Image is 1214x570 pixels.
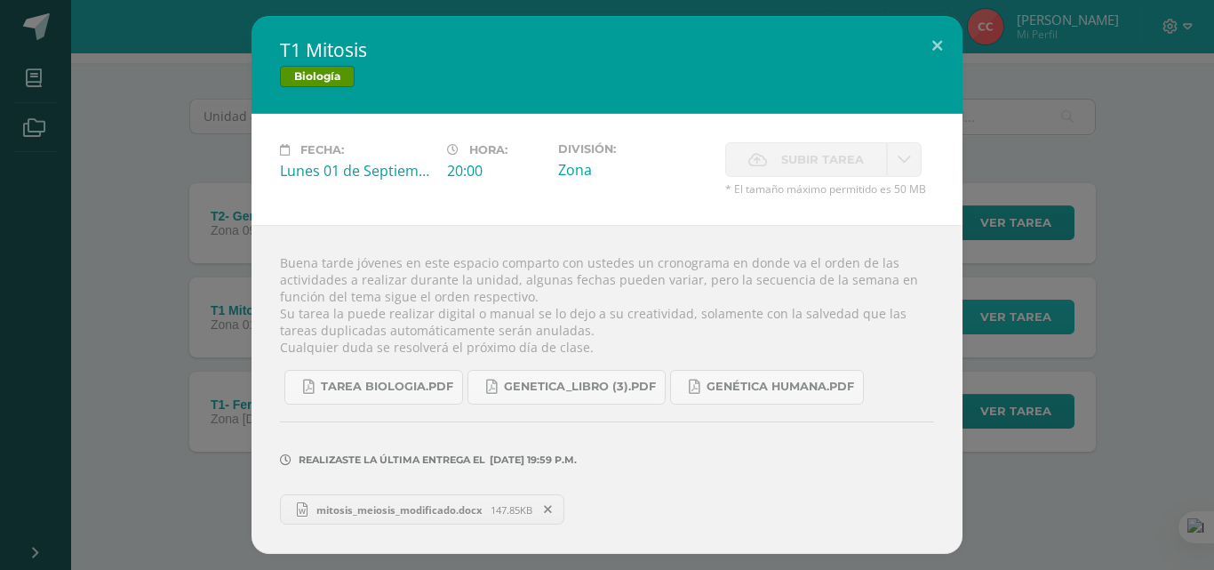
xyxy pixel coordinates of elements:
[469,143,507,157] span: Hora:
[558,160,711,180] div: Zona
[912,16,962,76] button: Close (Esc)
[280,494,564,525] a: mitosis_meiosis_modificado.docx 147.85KB
[725,181,934,197] span: * El tamaño máximo permitido es 50 MB
[707,380,854,394] span: Genética humana.pdf
[504,380,656,394] span: Genetica_LIBRO (3).pdf
[670,370,864,405] a: Genética humana.pdf
[321,380,453,394] span: Tarea biologia.pdf
[447,161,544,181] div: 20:00
[781,143,864,176] span: Subir tarea
[558,142,711,156] label: División:
[533,500,563,519] span: Remover entrega
[280,161,433,181] div: Lunes 01 de Septiembre
[299,454,485,466] span: Realizaste la última entrega el
[467,370,666,405] a: Genetica_LIBRO (3).pdf
[491,503,532,517] span: 147.85KB
[280,66,355,87] span: Biología
[280,37,934,62] h2: T1 Mitosis
[300,143,344,157] span: Fecha:
[252,225,962,554] div: Buena tarde jóvenes en este espacio comparto con ustedes un cronograma en donde va el orden de la...
[284,370,463,405] a: Tarea biologia.pdf
[887,142,922,177] a: La fecha de entrega ha expirado
[725,142,887,177] label: La fecha de entrega ha expirado
[307,503,491,517] span: mitosis_meiosis_modificado.docx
